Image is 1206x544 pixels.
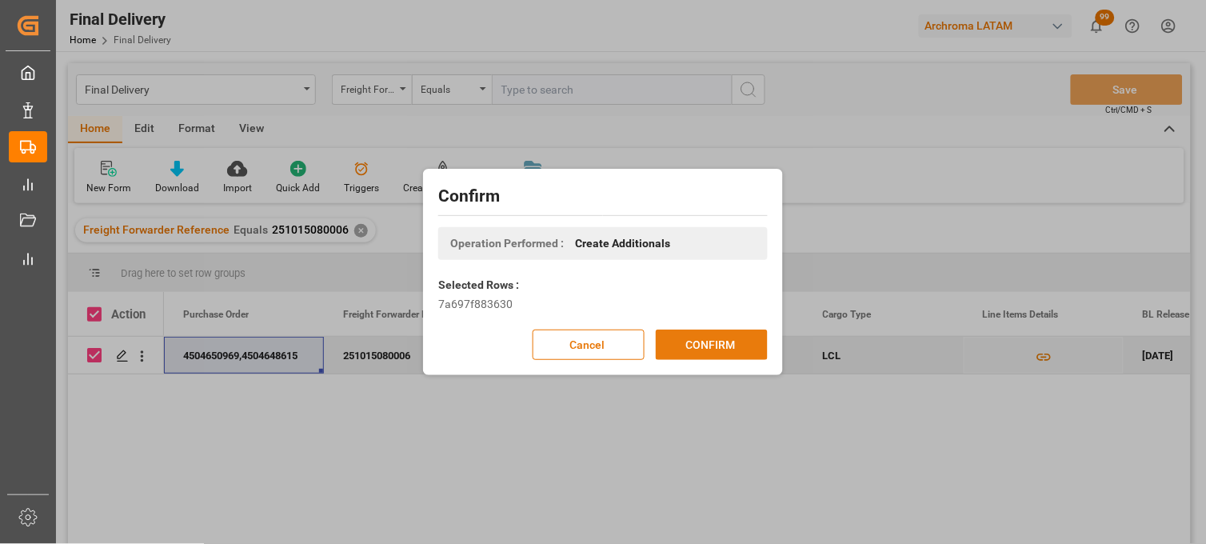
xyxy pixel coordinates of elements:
[438,296,768,313] div: 7a697f883630
[575,235,670,252] span: Create Additionals
[438,184,768,210] h2: Confirm
[438,277,519,294] label: Selected Rows :
[533,330,645,360] button: Cancel
[656,330,768,360] button: CONFIRM
[450,235,564,252] span: Operation Performed :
